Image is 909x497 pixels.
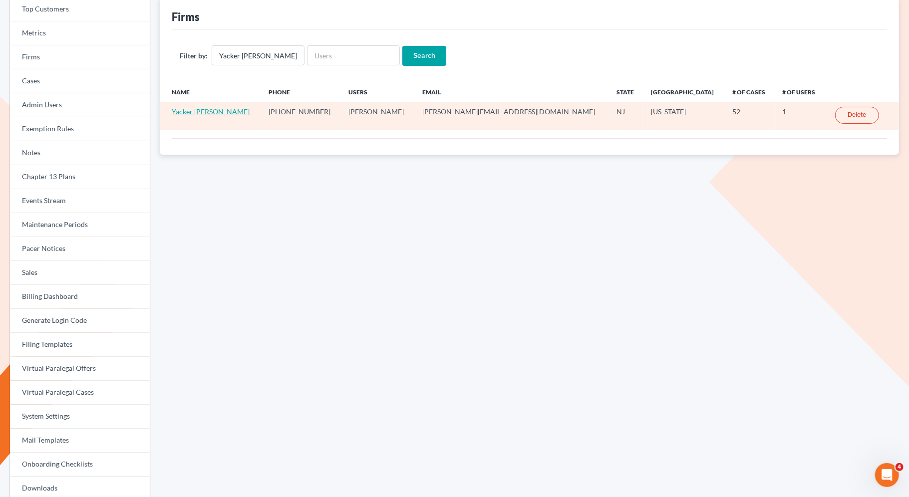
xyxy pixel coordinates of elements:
[10,213,150,237] a: Maintenance Periods
[212,45,304,65] input: Firm Name
[414,102,608,130] td: [PERSON_NAME][EMAIL_ADDRESS][DOMAIN_NAME]
[172,107,250,116] a: Yacker [PERSON_NAME]
[10,117,150,141] a: Exemption Rules
[10,261,150,285] a: Sales
[10,237,150,261] a: Pacer Notices
[724,102,775,130] td: 52
[10,21,150,45] a: Metrics
[402,46,446,66] input: Search
[10,165,150,189] a: Chapter 13 Plans
[341,102,414,130] td: [PERSON_NAME]
[10,69,150,93] a: Cases
[10,333,150,357] a: Filing Templates
[775,82,825,102] th: # of Users
[261,82,341,102] th: Phone
[261,102,341,130] td: [PHONE_NUMBER]
[775,102,825,130] td: 1
[10,285,150,309] a: Billing Dashboard
[643,102,724,130] td: [US_STATE]
[10,141,150,165] a: Notes
[10,405,150,429] a: System Settings
[172,9,200,24] div: Firms
[10,429,150,453] a: Mail Templates
[10,381,150,405] a: Virtual Paralegal Cases
[10,309,150,333] a: Generate Login Code
[10,93,150,117] a: Admin Users
[10,357,150,381] a: Virtual Paralegal Offers
[875,463,899,487] iframe: Intercom live chat
[414,82,608,102] th: Email
[643,82,724,102] th: [GEOGRAPHIC_DATA]
[10,45,150,69] a: Firms
[608,82,643,102] th: State
[896,463,904,471] span: 4
[341,82,414,102] th: Users
[835,107,879,124] a: Delete
[160,82,261,102] th: Name
[10,189,150,213] a: Events Stream
[10,453,150,477] a: Onboarding Checklists
[307,45,400,65] input: Users
[180,50,208,61] label: Filter by:
[724,82,775,102] th: # of Cases
[608,102,643,130] td: NJ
